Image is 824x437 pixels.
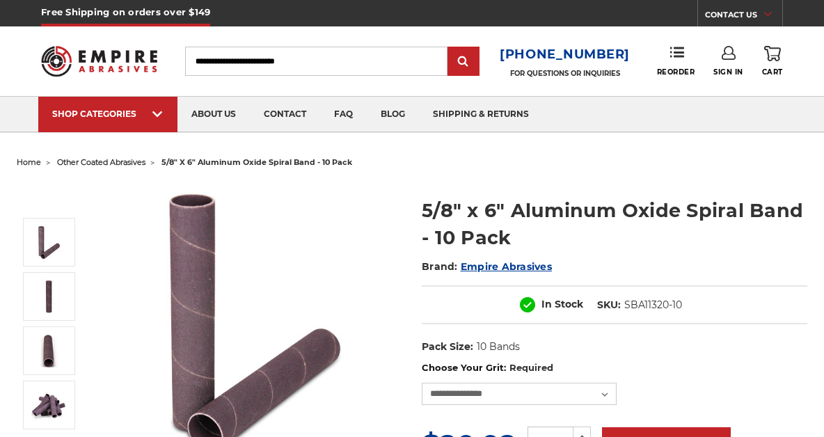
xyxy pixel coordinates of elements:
[762,67,783,77] span: Cart
[52,109,164,119] div: SHOP CATEGORIES
[422,197,807,251] h1: 5/8" x 6" Aluminum Oxide Spiral Band - 10 Pack
[17,157,41,167] a: home
[657,67,695,77] span: Reorder
[161,157,352,167] span: 5/8" x 6" aluminum oxide spiral band - 10 pack
[624,298,682,312] dd: SBA11320-10
[250,97,320,132] a: contact
[31,333,66,368] img: 5/8" x 6" Aluminum Oxide Spiral Bands
[31,388,66,422] img: 5/8" x 6" AOX Spiral Bands
[177,97,250,132] a: about us
[597,298,621,312] dt: SKU:
[31,279,66,314] img: 5/8" x 6" Spiral Bands AOX
[450,48,477,76] input: Submit
[422,340,473,354] dt: Pack Size:
[762,46,783,77] a: Cart
[422,260,458,273] span: Brand:
[500,69,630,78] p: FOR QUESTIONS OR INQUIRIES
[705,7,782,26] a: CONTACT US
[461,260,552,273] a: Empire Abrasives
[713,67,743,77] span: Sign In
[31,225,66,260] img: 5/8" x 6" Spiral Bands Aluminum Oxide
[422,361,807,375] label: Choose Your Grit:
[367,97,419,132] a: blog
[541,298,583,310] span: In Stock
[657,46,695,76] a: Reorder
[500,45,630,65] a: [PHONE_NUMBER]
[320,97,367,132] a: faq
[477,340,520,354] dd: 10 Bands
[41,38,157,84] img: Empire Abrasives
[419,97,543,132] a: shipping & returns
[509,362,553,373] small: Required
[57,157,145,167] a: other coated abrasives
